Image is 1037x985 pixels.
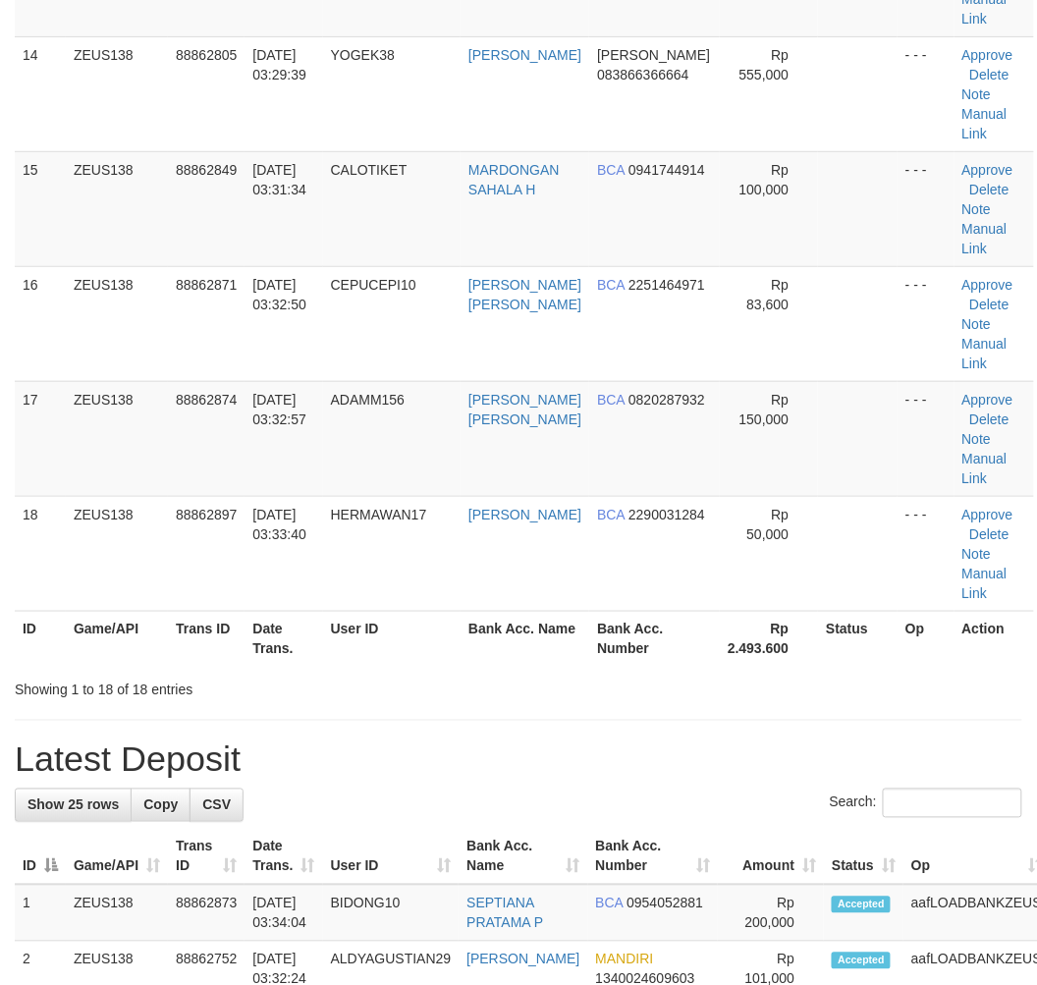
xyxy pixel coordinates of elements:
[15,885,66,942] td: 1
[176,277,237,293] span: 88862871
[331,277,416,293] span: CEPUCEPI10
[15,381,66,496] td: 17
[252,507,306,542] span: [DATE] 03:33:40
[245,885,322,942] td: [DATE] 03:34:04
[962,566,1008,601] a: Manual Link
[962,451,1008,486] a: Manual Link
[468,47,581,63] a: [PERSON_NAME]
[898,381,954,496] td: - - -
[459,829,587,885] th: Bank Acc. Name: activate to sort column ascending
[739,392,790,427] span: Rp 150,000
[969,67,1009,82] a: Delete
[628,392,705,408] span: Copy 0820287932 to clipboard
[66,885,168,942] td: ZEUS138
[962,546,992,562] a: Note
[898,611,954,667] th: Op
[66,496,168,611] td: ZEUS138
[962,277,1013,293] a: Approve
[202,797,231,813] span: CSV
[331,507,427,522] span: HERMAWAN17
[969,411,1009,427] a: Delete
[176,507,237,522] span: 88862897
[15,673,417,700] div: Showing 1 to 18 of 18 entries
[15,789,132,822] a: Show 25 rows
[969,297,1009,312] a: Delete
[168,885,245,942] td: 88862873
[168,611,245,667] th: Trans ID
[720,611,818,667] th: Rp 2.493.600
[176,47,237,63] span: 88862805
[331,162,408,178] span: CALOTIKET
[969,526,1009,542] a: Delete
[15,740,1022,780] h1: Latest Deposit
[955,611,1035,667] th: Action
[962,86,992,102] a: Note
[597,67,688,82] span: Copy 083866366664 to clipboard
[190,789,244,822] a: CSV
[66,611,168,667] th: Game/API
[962,106,1008,141] a: Manual Link
[331,392,405,408] span: ADAMM156
[252,277,306,312] span: [DATE] 03:32:50
[66,36,168,151] td: ZEUS138
[466,952,579,967] a: [PERSON_NAME]
[143,797,178,813] span: Copy
[628,507,705,522] span: Copy 2290031284 to clipboard
[252,162,306,197] span: [DATE] 03:31:34
[66,266,168,381] td: ZEUS138
[323,829,460,885] th: User ID: activate to sort column ascending
[962,507,1013,522] a: Approve
[596,952,654,967] span: MANDIRI
[66,151,168,266] td: ZEUS138
[323,611,461,667] th: User ID
[597,507,625,522] span: BCA
[962,221,1008,256] a: Manual Link
[962,392,1013,408] a: Approve
[824,829,903,885] th: Status: activate to sort column ascending
[468,507,581,522] a: [PERSON_NAME]
[245,829,322,885] th: Date Trans.: activate to sort column ascending
[252,392,306,427] span: [DATE] 03:32:57
[15,829,66,885] th: ID: activate to sort column descending
[962,316,992,332] a: Note
[468,277,581,312] a: [PERSON_NAME] [PERSON_NAME]
[15,266,66,381] td: 16
[461,611,589,667] th: Bank Acc. Name
[66,829,168,885] th: Game/API: activate to sort column ascending
[962,336,1008,371] a: Manual Link
[832,897,891,913] span: Accepted
[66,381,168,496] td: ZEUS138
[131,789,191,822] a: Copy
[588,829,719,885] th: Bank Acc. Number: activate to sort column ascending
[597,277,625,293] span: BCA
[597,47,710,63] span: [PERSON_NAME]
[718,829,824,885] th: Amount: activate to sort column ascending
[628,162,705,178] span: Copy 0941744914 to clipboard
[962,431,992,447] a: Note
[589,611,720,667] th: Bank Acc. Number
[969,182,1009,197] a: Delete
[830,789,1022,818] label: Search:
[739,162,790,197] span: Rp 100,000
[962,47,1013,63] a: Approve
[252,47,306,82] span: [DATE] 03:29:39
[468,392,581,427] a: [PERSON_NAME] [PERSON_NAME]
[818,611,898,667] th: Status
[15,496,66,611] td: 18
[962,201,992,217] a: Note
[331,47,395,63] span: YOGEK38
[832,953,891,969] span: Accepted
[176,162,237,178] span: 88862849
[883,789,1022,818] input: Search:
[468,162,560,197] a: MARDONGAN SAHALA H
[898,496,954,611] td: - - -
[15,151,66,266] td: 15
[15,36,66,151] td: 14
[747,507,790,542] span: Rp 50,000
[176,392,237,408] span: 88862874
[962,162,1013,178] a: Approve
[898,266,954,381] td: - - -
[747,277,790,312] span: Rp 83,600
[323,885,460,942] td: BIDONG10
[27,797,119,813] span: Show 25 rows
